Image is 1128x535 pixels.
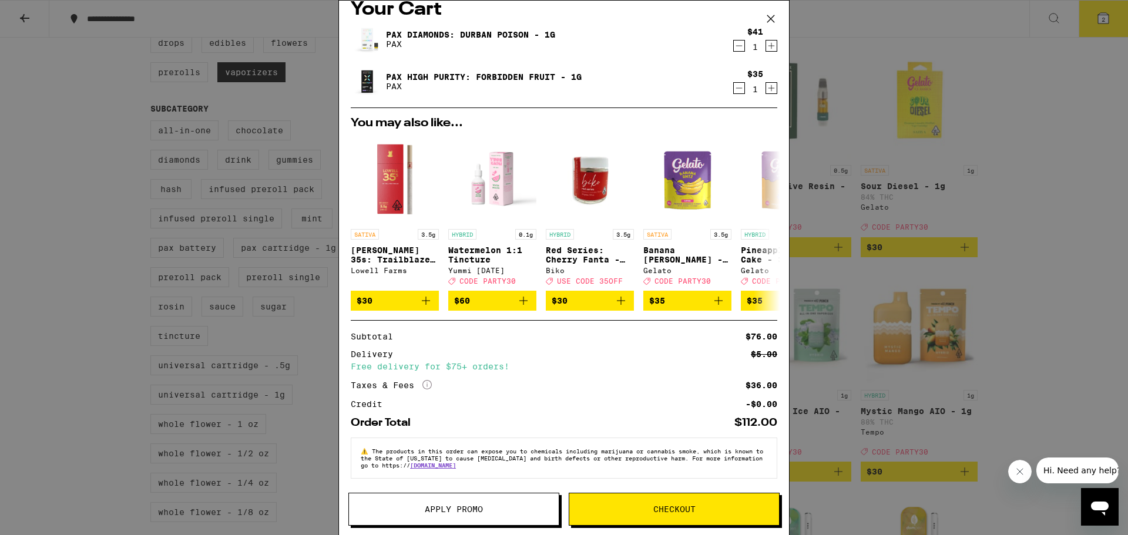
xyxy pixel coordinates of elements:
p: HYBRID [741,229,769,240]
span: CODE PARTY30 [459,277,516,285]
span: Hi. Need any help? [7,8,85,18]
div: Lowell Farms [351,267,439,274]
div: $5.00 [751,350,777,358]
button: Apply Promo [348,493,559,526]
button: Increment [766,40,777,52]
button: Add to bag [351,291,439,311]
a: Open page for Watermelon 1:1 Tincture from Yummi Karma [448,135,536,291]
p: Red Series: Cherry Fanta - 3.5g [546,245,634,264]
span: $30 [552,296,568,305]
div: Taxes & Fees [351,380,432,391]
div: $41 [747,27,763,36]
iframe: Button to launch messaging window [1081,488,1119,526]
div: 1 [747,85,763,94]
span: CODE PARTY30 [654,277,711,285]
img: Gelato - Pineapple Pound Cake - 3.5g [741,135,829,223]
a: Pax High Purity: Forbidden Fruit - 1g [386,72,582,82]
p: HYBRID [546,229,574,240]
div: 1 [747,42,763,52]
a: Open page for Lowell 35s: Trailblazer 10-Pack - 3.5g from Lowell Farms [351,135,439,291]
div: Gelato [741,267,829,274]
img: Pax High Purity: Forbidden Fruit - 1g [351,65,384,98]
p: 3.5g [613,229,634,240]
div: Subtotal [351,332,401,341]
div: $35 [747,69,763,79]
button: Add to bag [546,291,634,311]
button: Decrement [733,82,745,94]
span: The products in this order can expose you to chemicals including marijuana or cannabis smoke, whi... [361,447,763,469]
button: Add to bag [448,291,536,311]
div: Credit [351,400,391,408]
button: Decrement [733,40,745,52]
img: Pax Diamonds: Durban Poison - 1g [351,23,384,56]
span: $60 [454,296,470,305]
p: SATIVA [643,229,672,240]
h2: You may also like... [351,117,777,129]
div: -$0.00 [746,400,777,408]
span: CODE PARTY30 [752,277,808,285]
img: Lowell Farms - Lowell 35s: Trailblazer 10-Pack - 3.5g [351,135,439,223]
span: Checkout [653,505,696,513]
p: 3.5g [418,229,439,240]
p: Pineapple Pound Cake - 3.5g [741,245,829,264]
img: Yummi Karma - Watermelon 1:1 Tincture [448,135,536,223]
div: Free delivery for $75+ orders! [351,362,777,371]
button: Add to bag [643,291,731,311]
button: Checkout [569,493,780,526]
span: $35 [747,296,763,305]
a: Pax Diamonds: Durban Poison - 1g [386,30,555,39]
img: Biko - Red Series: Cherry Fanta - 3.5g [546,135,634,223]
img: Gelato - Banana Runtz - 3.5g [643,135,731,223]
span: $30 [357,296,372,305]
p: 0.1g [515,229,536,240]
a: Open page for Pineapple Pound Cake - 3.5g from Gelato [741,135,829,291]
p: Watermelon 1:1 Tincture [448,245,536,264]
button: Add to bag [741,291,829,311]
button: Increment [766,82,777,94]
p: Banana [PERSON_NAME] - 3.5g [643,245,731,264]
p: PAX [386,39,555,49]
div: $36.00 [746,381,777,389]
div: Yummi [DATE] [448,267,536,274]
a: Open page for Red Series: Cherry Fanta - 3.5g from Biko [546,135,634,291]
p: 3.5g [710,229,731,240]
div: $76.00 [746,332,777,341]
div: Biko [546,267,634,274]
span: Apply Promo [425,505,483,513]
iframe: Message from company [1036,457,1119,483]
div: Order Total [351,418,419,428]
div: $112.00 [734,418,777,428]
a: [DOMAIN_NAME] [410,462,456,469]
div: Gelato [643,267,731,274]
div: Delivery [351,350,401,358]
p: PAX [386,82,582,91]
span: $35 [649,296,665,305]
p: [PERSON_NAME] 35s: Trailblazer 10-Pack - 3.5g [351,245,439,264]
span: ⚠️ [361,447,372,455]
a: Open page for Banana Runtz - 3.5g from Gelato [643,135,731,291]
p: HYBRID [448,229,476,240]
iframe: Close message [1008,460,1032,483]
span: USE CODE 35OFF [557,277,623,285]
